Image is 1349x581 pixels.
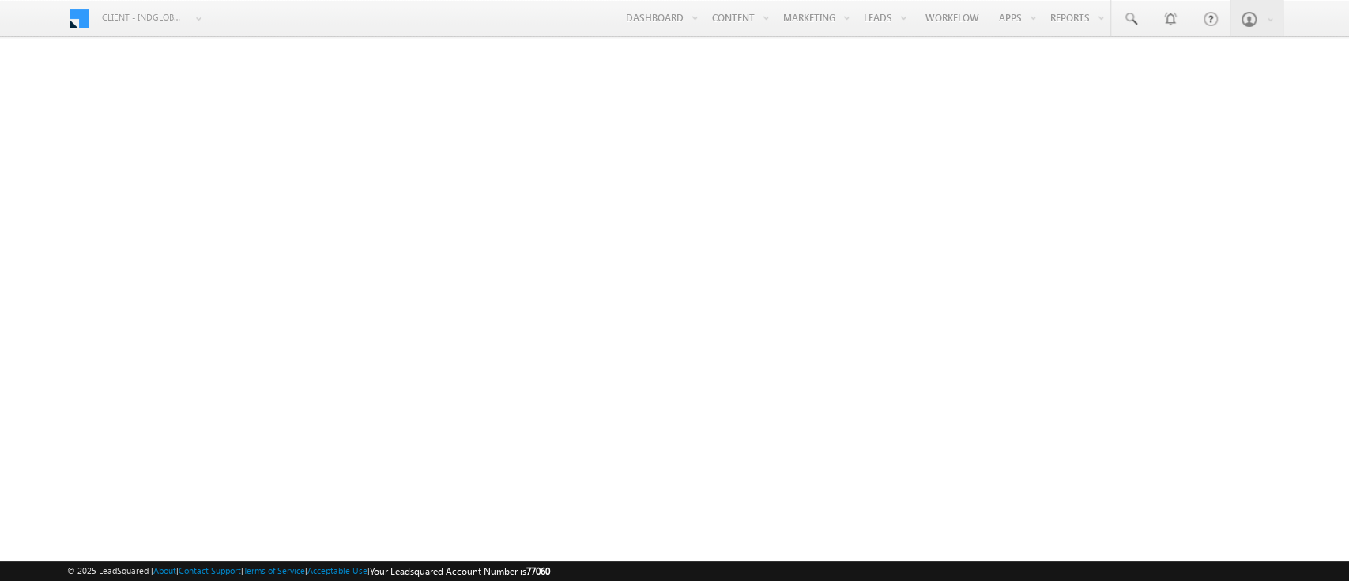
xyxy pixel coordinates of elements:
span: 77060 [526,565,550,577]
span: Client - indglobal1 (77060) [102,9,185,25]
a: About [153,565,176,575]
span: Your Leadsquared Account Number is [370,565,550,577]
a: Terms of Service [243,565,305,575]
span: © 2025 LeadSquared | | | | | [67,564,550,579]
a: Contact Support [179,565,241,575]
a: Acceptable Use [307,565,367,575]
